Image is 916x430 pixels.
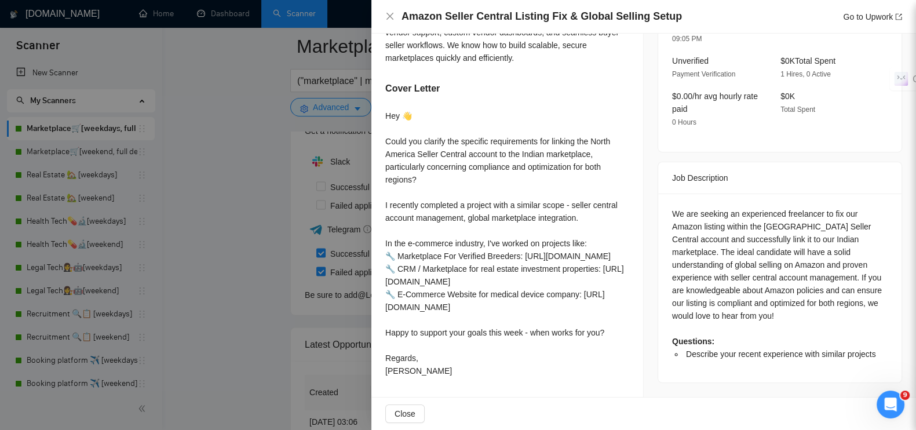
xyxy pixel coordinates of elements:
span: Close [395,407,415,420]
h5: Cover Letter [385,82,440,96]
h4: Amazon Seller Central Listing Fix & Global Selling Setup [402,9,682,24]
span: $0K [780,92,795,101]
span: 09:05 PM [672,35,702,43]
div: We are seeking an experienced freelancer to fix our Amazon listing within the [GEOGRAPHIC_DATA] S... [672,207,888,360]
div: We’ve delivered multiple complex marketplace platforms with multi-vendor support, custom vendor d... [385,13,629,64]
strong: Questions: [672,337,714,346]
span: $0.00/hr avg hourly rate paid [672,92,758,114]
span: Unverified [672,56,709,65]
div: Job Description [672,162,888,194]
button: Close [385,405,425,423]
span: close [385,12,395,21]
a: Go to Upworkexport [843,12,902,21]
span: Total Spent [780,105,815,114]
span: Payment Verification [672,70,735,78]
span: 9 [900,391,910,400]
iframe: Intercom live chat [877,391,904,418]
span: $0K Total Spent [780,56,835,65]
span: Describe your recent experience with similar projects [686,349,876,359]
span: export [895,13,902,20]
button: Close [385,12,395,21]
div: Hey 👋 Could you clarify the specific requirements for linking the North America Seller Central ac... [385,110,629,377]
span: 0 Hours [672,118,696,126]
span: 1 Hires, 0 Active [780,70,831,78]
